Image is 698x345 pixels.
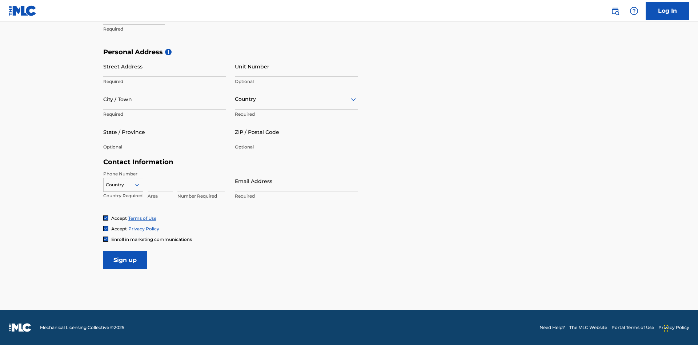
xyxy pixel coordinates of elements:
[103,158,358,166] h5: Contact Information
[611,7,619,15] img: search
[104,226,108,231] img: checkbox
[40,324,124,331] span: Mechanical Licensing Collective © 2025
[104,216,108,220] img: checkbox
[111,237,192,242] span: Enroll in marketing communications
[165,49,172,55] span: i
[9,5,37,16] img: MLC Logo
[235,111,358,118] p: Required
[608,4,622,18] a: Public Search
[103,144,226,150] p: Optional
[111,215,127,221] span: Accept
[103,26,226,32] p: Required
[103,193,143,199] p: Country Required
[664,317,668,339] div: Drag
[658,324,689,331] a: Privacy Policy
[9,323,31,332] img: logo
[662,310,698,345] iframe: Chat Widget
[128,215,156,221] a: Terms of Use
[128,226,159,231] a: Privacy Policy
[103,48,595,56] h5: Personal Address
[611,324,654,331] a: Portal Terms of Use
[104,237,108,241] img: checkbox
[111,226,127,231] span: Accept
[569,324,607,331] a: The MLC Website
[627,4,641,18] div: Help
[103,251,147,269] input: Sign up
[148,193,173,199] p: Area
[235,78,358,85] p: Optional
[177,193,225,199] p: Number Required
[539,324,565,331] a: Need Help?
[235,193,358,199] p: Required
[235,144,358,150] p: Optional
[103,78,226,85] p: Required
[630,7,638,15] img: help
[103,111,226,118] p: Required
[646,2,689,20] a: Log In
